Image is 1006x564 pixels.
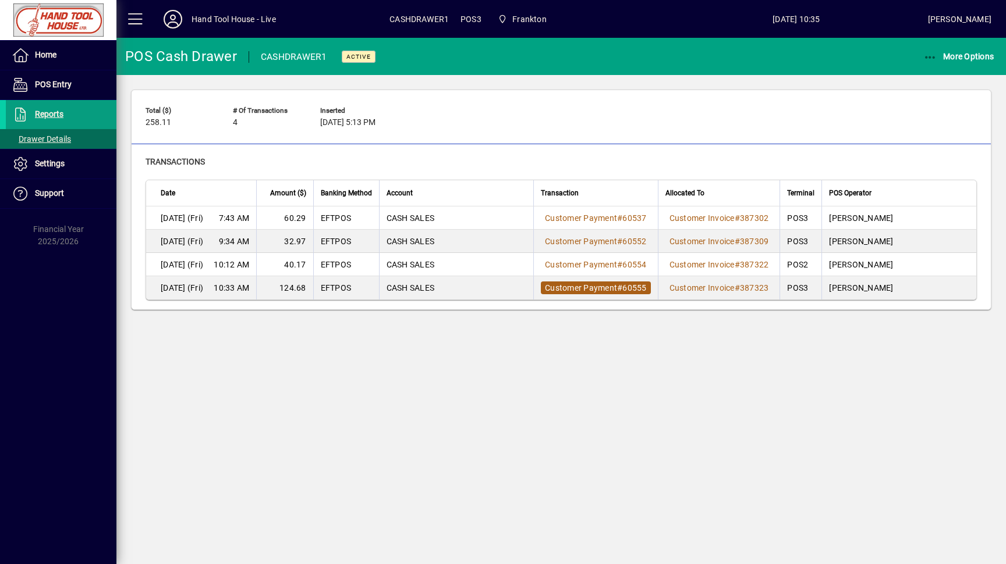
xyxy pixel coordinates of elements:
td: 32.97 [256,230,313,253]
a: Customer Invoice#387322 [665,258,773,271]
a: Settings [6,149,116,179]
span: [DATE] (Fri) [161,282,203,294]
span: 10:33 AM [214,282,249,294]
span: Transaction [541,187,579,199]
span: Allocated To [665,187,704,199]
span: # [735,213,740,223]
span: 60552 [622,237,646,246]
span: 60537 [622,213,646,223]
span: Customer Invoice [670,283,735,292]
span: POS3 [461,10,481,28]
span: 60554 [622,260,646,269]
td: EFTPOS [313,276,379,299]
span: 7:43 AM [219,212,250,224]
a: Customer Payment#60555 [541,281,651,294]
td: CASH SALES [379,230,534,253]
span: 9:34 AM [219,235,250,247]
td: POS3 [780,276,821,299]
span: # [735,237,740,246]
span: Amount ($) [270,187,306,199]
td: POS3 [780,230,821,253]
span: # [617,213,622,223]
a: Customer Payment#60554 [541,258,651,271]
a: Home [6,41,116,70]
span: 387323 [740,283,769,292]
td: 40.17 [256,253,313,276]
td: EFTPOS [313,230,379,253]
span: 10:12 AM [214,259,249,270]
a: Customer Invoice#387302 [665,212,773,224]
td: CASH SALES [379,253,534,276]
button: Profile [154,9,192,30]
span: Account [387,187,413,199]
span: [DATE] 5:13 PM [320,118,376,127]
td: [PERSON_NAME] [821,230,976,253]
span: # of Transactions [233,107,303,115]
a: Customer Payment#60552 [541,235,651,248]
span: # [617,237,622,246]
a: Support [6,179,116,208]
td: CASH SALES [379,276,534,299]
span: # [735,283,740,292]
span: [DATE] 10:35 [665,10,928,28]
span: Customer Payment [545,237,617,246]
span: 4 [233,118,238,127]
div: [PERSON_NAME] [928,10,991,28]
span: Transactions [146,157,205,166]
span: # [617,283,622,292]
span: Inserted [320,107,390,115]
span: Frankton [493,9,551,30]
span: # [735,260,740,269]
span: Customer Payment [545,283,617,292]
span: Drawer Details [12,134,71,144]
td: [PERSON_NAME] [821,206,976,230]
span: POS Operator [829,187,872,199]
span: 387322 [740,260,769,269]
td: EFTPOS [313,253,379,276]
td: EFTPOS [313,206,379,230]
span: POS Entry [35,80,72,89]
td: CASH SALES [379,206,534,230]
span: Settings [35,159,65,168]
span: Terminal [787,187,814,199]
span: [DATE] (Fri) [161,259,203,270]
div: CASHDRAWER1 [261,48,327,66]
td: 124.68 [256,276,313,299]
td: [PERSON_NAME] [821,276,976,299]
a: Customer Invoice#387323 [665,281,773,294]
span: Frankton [512,10,546,28]
a: Drawer Details [6,129,116,149]
span: Customer Invoice [670,237,735,246]
span: Customer Invoice [670,260,735,269]
span: CASHDRAWER1 [389,10,449,28]
span: 387302 [740,213,769,223]
span: [DATE] (Fri) [161,212,203,224]
button: More Options [920,46,997,67]
span: # [617,260,622,269]
span: 258.11 [146,118,171,127]
span: 60555 [622,283,646,292]
span: Home [35,50,56,59]
span: Total ($) [146,107,215,115]
td: 60.29 [256,206,313,230]
span: Active [346,53,371,60]
span: Support [35,188,64,198]
span: 387309 [740,237,769,246]
a: POS Entry [6,70,116,99]
td: POS2 [780,253,821,276]
div: POS Cash Drawer [125,47,237,66]
span: Customer Invoice [670,213,735,223]
span: More Options [923,52,994,61]
span: Date [161,187,175,199]
span: Customer Payment [545,213,617,223]
a: Customer Invoice#387309 [665,235,773,248]
span: Reports [35,109,63,119]
a: Customer Payment#60537 [541,212,651,224]
td: [PERSON_NAME] [821,253,976,276]
span: Customer Payment [545,260,617,269]
span: [DATE] (Fri) [161,235,203,247]
span: Banking Method [321,187,372,199]
div: Hand Tool House - Live [192,10,276,28]
td: POS3 [780,206,821,230]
